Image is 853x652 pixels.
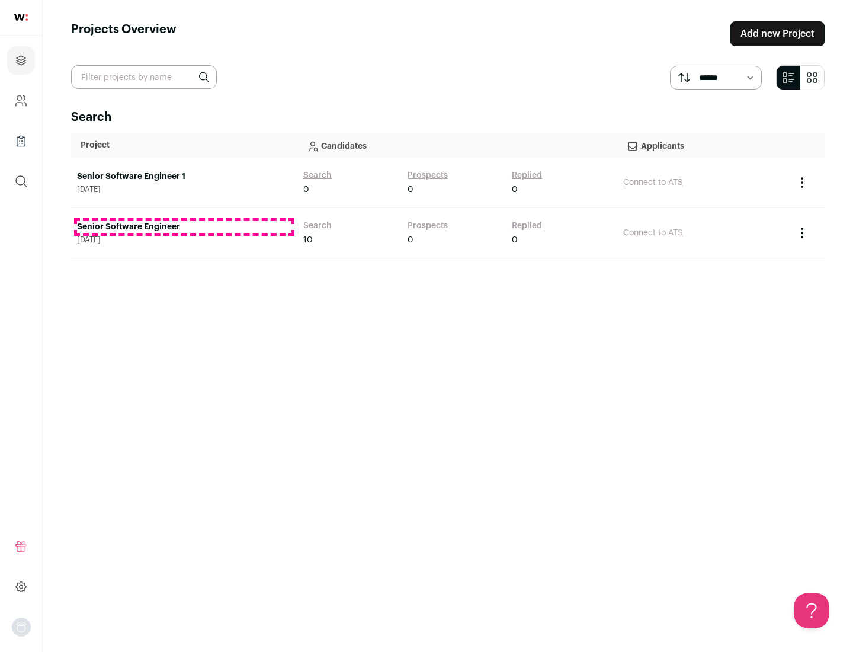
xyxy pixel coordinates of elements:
[71,109,825,126] h2: Search
[408,220,448,232] a: Prospects
[730,21,825,46] a: Add new Project
[408,234,413,246] span: 0
[408,184,413,196] span: 0
[71,65,217,89] input: Filter projects by name
[303,170,332,181] a: Search
[512,220,542,232] a: Replied
[14,14,28,21] img: wellfound-shorthand-0d5821cbd27db2630d0214b213865d53afaa358527fdda9d0ea32b1df1b89c2c.svg
[77,235,291,245] span: [DATE]
[303,184,309,196] span: 0
[623,229,683,237] a: Connect to ATS
[77,185,291,194] span: [DATE]
[12,618,31,637] button: Open dropdown
[795,175,809,190] button: Project Actions
[7,87,35,115] a: Company and ATS Settings
[71,21,177,46] h1: Projects Overview
[77,221,291,233] a: Senior Software Engineer
[77,171,291,183] a: Senior Software Engineer 1
[627,133,780,157] p: Applicants
[512,170,542,181] a: Replied
[512,184,518,196] span: 0
[303,234,313,246] span: 10
[408,170,448,181] a: Prospects
[623,178,683,187] a: Connect to ATS
[12,618,31,637] img: nopic.png
[794,593,829,628] iframe: Help Scout Beacon - Open
[795,226,809,240] button: Project Actions
[307,133,608,157] p: Candidates
[303,220,332,232] a: Search
[81,139,288,151] p: Project
[512,234,518,246] span: 0
[7,46,35,75] a: Projects
[7,127,35,155] a: Company Lists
